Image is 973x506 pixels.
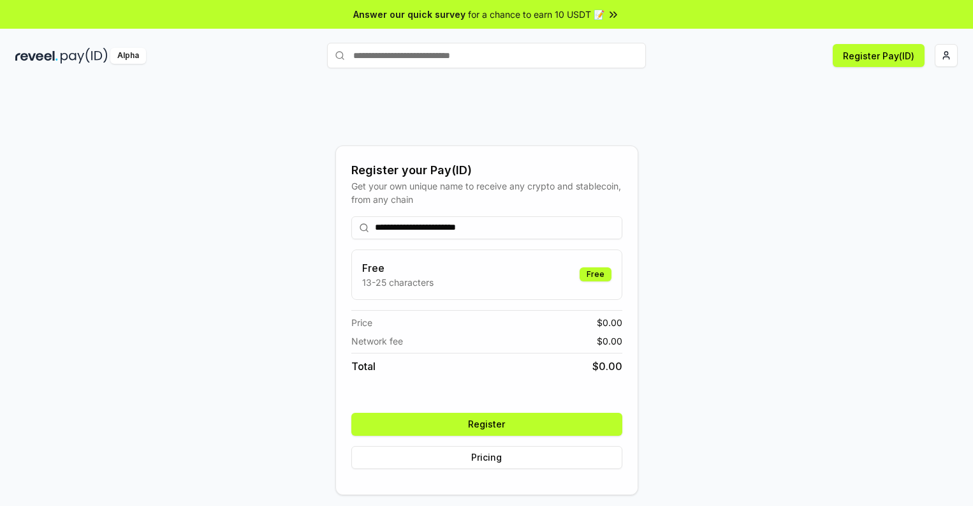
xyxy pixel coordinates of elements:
[468,8,604,21] span: for a chance to earn 10 USDT 📝
[351,161,622,179] div: Register your Pay(ID)
[351,179,622,206] div: Get your own unique name to receive any crypto and stablecoin, from any chain
[597,316,622,329] span: $ 0.00
[351,359,376,374] span: Total
[351,316,372,329] span: Price
[592,359,622,374] span: $ 0.00
[597,334,622,348] span: $ 0.00
[15,48,58,64] img: reveel_dark
[110,48,146,64] div: Alpha
[833,44,925,67] button: Register Pay(ID)
[351,446,622,469] button: Pricing
[353,8,465,21] span: Answer our quick survey
[580,267,611,281] div: Free
[362,260,434,276] h3: Free
[61,48,108,64] img: pay_id
[362,276,434,289] p: 13-25 characters
[351,334,403,348] span: Network fee
[351,413,622,436] button: Register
